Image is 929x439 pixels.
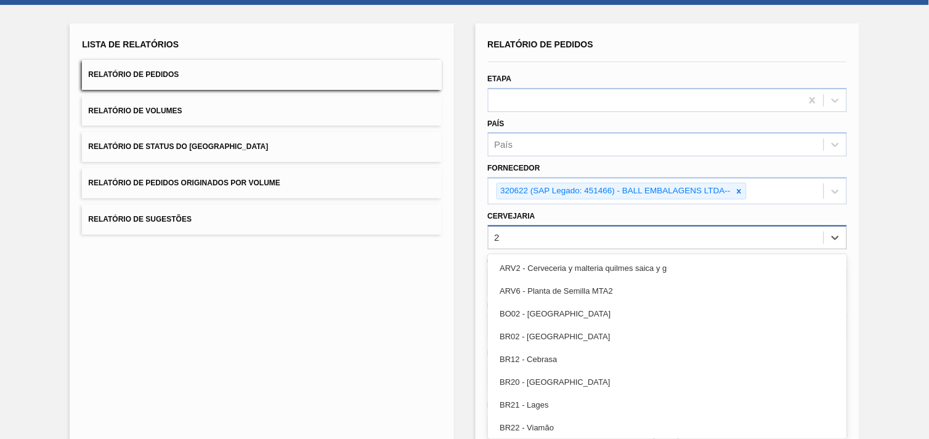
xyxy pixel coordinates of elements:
[488,393,847,416] div: BR21 - Lages
[88,215,192,224] span: Relatório de Sugestões
[488,371,847,393] div: BR20 - [GEOGRAPHIC_DATA]
[82,96,441,126] button: Relatório de Volumes
[82,168,441,198] button: Relatório de Pedidos Originados por Volume
[495,140,513,150] div: País
[82,60,441,90] button: Relatório de Pedidos
[82,132,441,162] button: Relatório de Status do [GEOGRAPHIC_DATA]
[82,204,441,235] button: Relatório de Sugestões
[488,164,540,172] label: Fornecedor
[497,183,732,199] div: 320622 (SAP Legado: 451466) - BALL EMBALAGENS LTDA--
[488,280,847,302] div: ARV6 - Planta de Semilla MTA2
[488,119,505,128] label: País
[488,39,594,49] span: Relatório de Pedidos
[88,142,268,151] span: Relatório de Status do [GEOGRAPHIC_DATA]
[488,348,847,371] div: BR12 - Cebrasa
[88,179,280,187] span: Relatório de Pedidos Originados por Volume
[488,257,847,280] div: ARV2 - Cerveceria y malteria quilmes saica y g
[88,107,182,115] span: Relatório de Volumes
[488,212,535,220] label: Cervejaria
[488,302,847,325] div: BO02 - [GEOGRAPHIC_DATA]
[488,416,847,439] div: BR22 - Viamão
[488,75,512,83] label: Etapa
[82,39,179,49] span: Lista de Relatórios
[88,70,179,79] span: Relatório de Pedidos
[488,325,847,348] div: BR02 - [GEOGRAPHIC_DATA]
